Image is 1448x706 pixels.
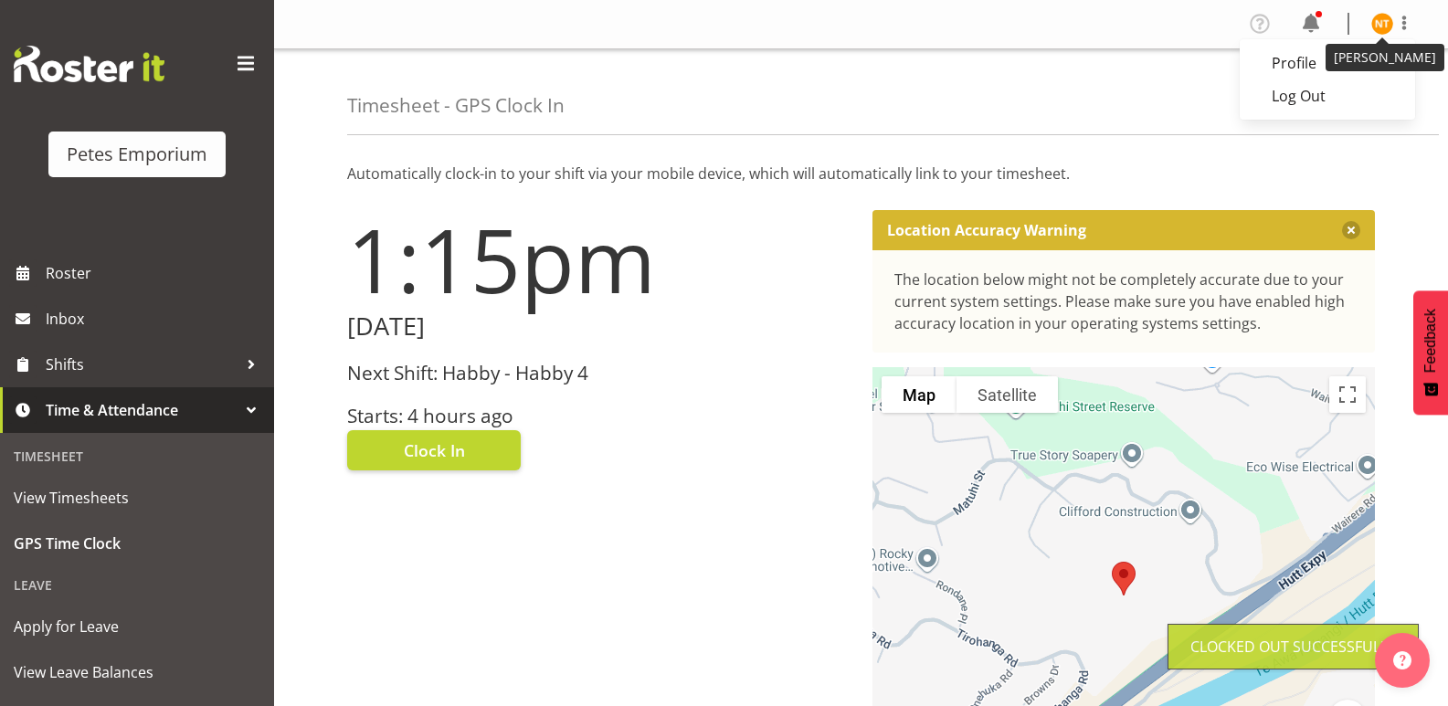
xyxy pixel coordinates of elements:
[14,613,260,640] span: Apply for Leave
[347,363,851,384] h3: Next Shift: Habby - Habby 4
[957,376,1058,413] button: Show satellite imagery
[14,46,164,82] img: Rosterit website logo
[46,259,265,287] span: Roster
[1371,13,1393,35] img: nicole-thomson8388.jpg
[5,521,270,566] a: GPS Time Clock
[894,269,1354,334] div: The location below might not be completely accurate due to your current system settings. Please m...
[1329,376,1366,413] button: Toggle fullscreen view
[14,530,260,557] span: GPS Time Clock
[347,312,851,341] h2: [DATE]
[1190,636,1396,658] div: Clocked out Successfully
[887,221,1086,239] p: Location Accuracy Warning
[5,475,270,521] a: View Timesheets
[14,484,260,511] span: View Timesheets
[347,163,1375,184] p: Automatically clock-in to your shift via your mobile device, which will automatically link to you...
[404,438,465,462] span: Clock In
[5,649,270,695] a: View Leave Balances
[46,351,238,378] span: Shifts
[14,659,260,686] span: View Leave Balances
[1342,221,1360,239] button: Close message
[1422,309,1439,373] span: Feedback
[1413,290,1448,415] button: Feedback - Show survey
[882,376,957,413] button: Show street map
[1240,79,1415,112] a: Log Out
[347,430,521,470] button: Clock In
[1240,47,1415,79] a: Profile
[347,210,851,309] h1: 1:15pm
[347,95,565,116] h4: Timesheet - GPS Clock In
[347,406,851,427] h3: Starts: 4 hours ago
[5,437,270,475] div: Timesheet
[67,141,207,168] div: Petes Emporium
[5,566,270,604] div: Leave
[46,396,238,424] span: Time & Attendance
[5,604,270,649] a: Apply for Leave
[46,305,265,332] span: Inbox
[1393,651,1411,669] img: help-xxl-2.png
